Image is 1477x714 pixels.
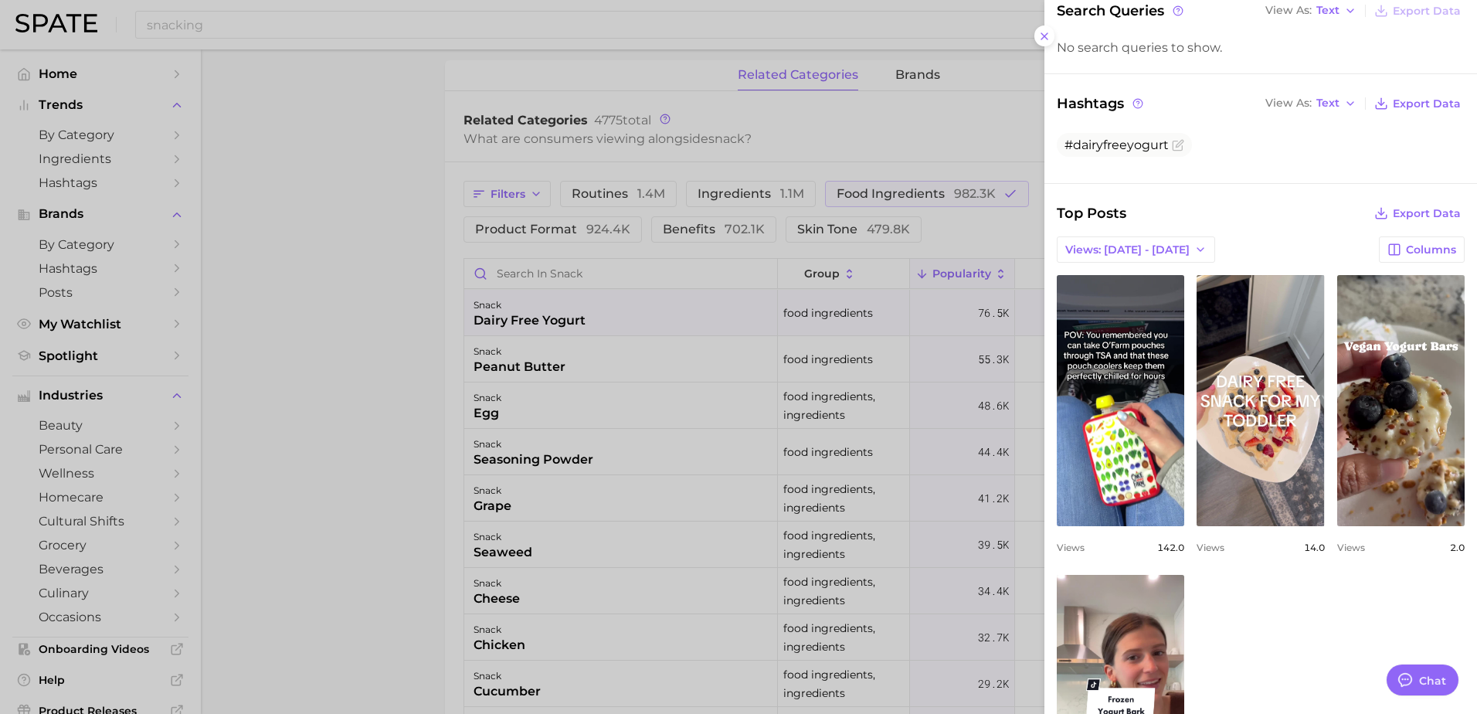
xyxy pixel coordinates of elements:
span: Views [1057,542,1085,553]
button: Flag as miscategorized or irrelevant [1172,139,1184,151]
span: 14.0 [1304,542,1325,553]
span: View As [1265,6,1312,15]
span: Export Data [1393,97,1461,110]
span: Views [1337,542,1365,553]
button: Export Data [1370,202,1465,224]
div: No search queries to show. [1057,40,1465,55]
button: Views: [DATE] - [DATE] [1057,236,1215,263]
button: Columns [1379,236,1465,263]
button: View AsText [1261,93,1360,114]
span: Text [1316,99,1339,107]
span: View As [1265,99,1312,107]
span: #dairyfreeyogurt [1064,138,1169,152]
button: Export Data [1370,93,1465,114]
span: Export Data [1393,207,1461,220]
span: 2.0 [1450,542,1465,553]
span: Hashtags [1057,93,1146,114]
span: Top Posts [1057,202,1126,224]
span: Text [1316,6,1339,15]
span: 142.0 [1157,542,1184,553]
span: Views [1197,542,1224,553]
span: Export Data [1393,5,1461,18]
span: Columns [1406,243,1456,257]
span: Views: [DATE] - [DATE] [1065,243,1190,257]
button: View AsText [1261,1,1360,21]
